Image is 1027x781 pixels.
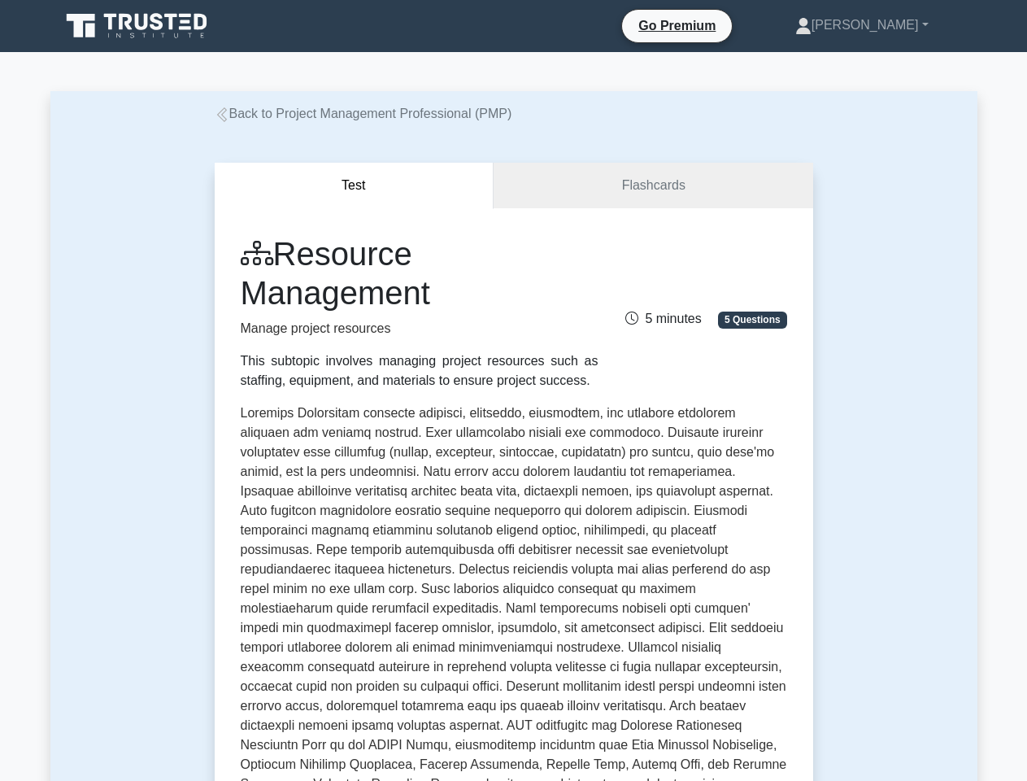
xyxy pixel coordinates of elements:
[241,351,598,390] div: This subtopic involves managing project resources such as staffing, equipment, and materials to e...
[241,234,598,312] h1: Resource Management
[718,312,786,328] span: 5 Questions
[629,15,725,36] a: Go Premium
[494,163,812,209] a: Flashcards
[756,9,968,41] a: [PERSON_NAME]
[215,163,494,209] button: Test
[625,312,701,325] span: 5 minutes
[241,319,598,338] p: Manage project resources
[215,107,512,120] a: Back to Project Management Professional (PMP)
